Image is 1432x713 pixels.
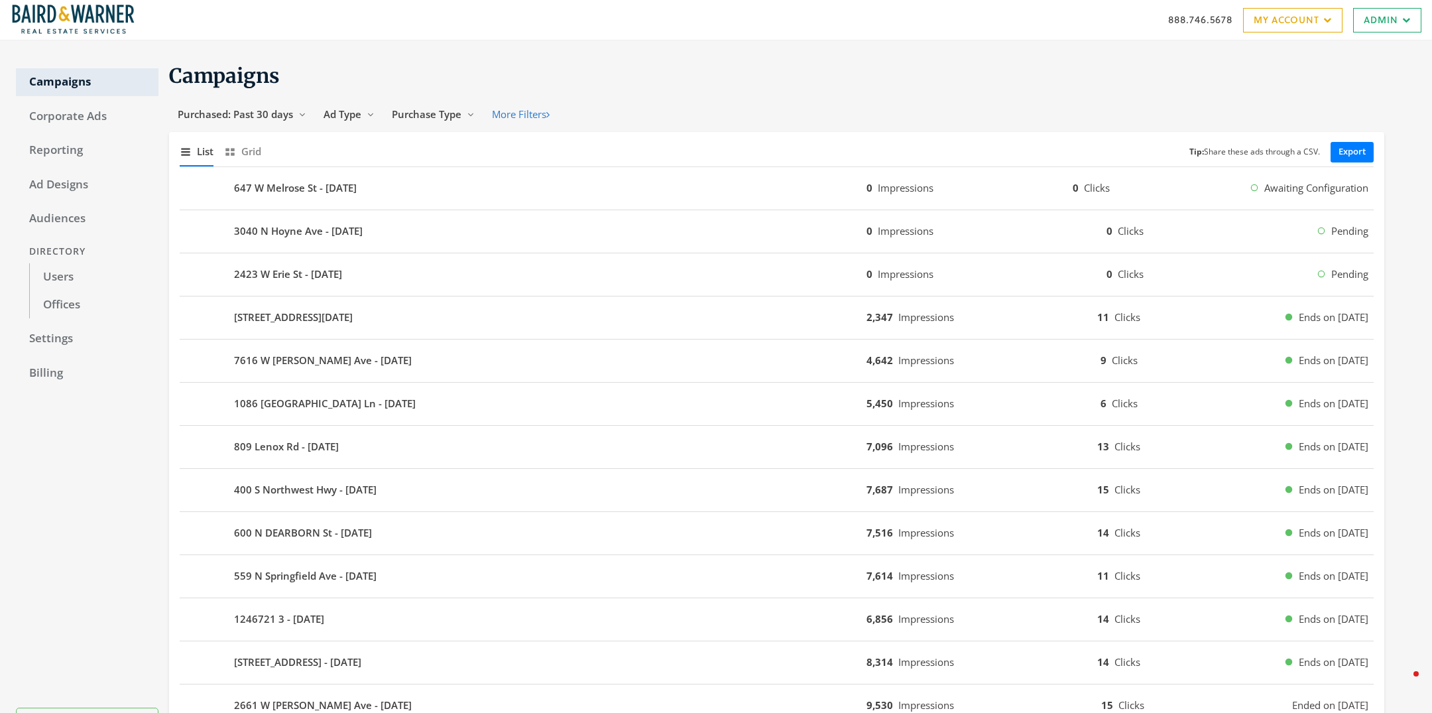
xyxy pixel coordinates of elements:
button: 600 N DEARBORN St - [DATE]7,516Impressions14ClicksEnds on [DATE] [180,517,1374,549]
span: Impressions [878,224,933,237]
span: Clicks [1114,483,1140,496]
span: Ended on [DATE] [1292,698,1368,713]
b: 7,687 [866,483,893,496]
button: More Filters [483,102,558,127]
a: Reporting [16,137,158,164]
span: Ends on [DATE] [1299,396,1368,411]
b: 1246721 3 - [DATE] [234,612,324,627]
b: 5,450 [866,397,893,410]
a: Export [1331,142,1374,162]
span: Pending [1331,224,1368,239]
small: Share these ads through a CSV. [1189,146,1320,159]
button: 1086 [GEOGRAPHIC_DATA] Ln - [DATE]5,450Impressions6ClicksEnds on [DATE] [180,388,1374,420]
span: Clicks [1118,698,1144,712]
span: Impressions [898,612,954,625]
span: Ends on [DATE] [1299,310,1368,325]
b: Tip: [1189,146,1204,157]
span: Ends on [DATE] [1299,525,1368,541]
div: Directory [16,239,158,264]
span: Clicks [1114,655,1140,669]
b: 7,096 [866,440,893,453]
button: 1246721 3 - [DATE]6,856Impressions14ClicksEnds on [DATE] [180,604,1374,635]
span: Ends on [DATE] [1299,353,1368,368]
span: Ends on [DATE] [1299,568,1368,584]
b: 400 S Northwest Hwy - [DATE] [234,482,377,497]
b: 4,642 [866,354,893,367]
span: Impressions [878,181,933,194]
span: Impressions [898,483,954,496]
b: 6 [1101,397,1106,410]
span: Clicks [1084,181,1110,194]
span: Purchased: Past 30 days [178,107,293,121]
span: Ends on [DATE] [1299,482,1368,497]
span: Impressions [898,440,954,453]
button: 400 S Northwest Hwy - [DATE]7,687Impressions15ClicksEnds on [DATE] [180,474,1374,506]
b: 9,530 [866,698,893,712]
b: 8,314 [866,655,893,669]
span: Impressions [898,698,954,712]
button: List [180,137,213,166]
b: 7,614 [866,569,893,582]
b: 2661 W [PERSON_NAME] Ave - [DATE] [234,698,412,713]
b: 6,856 [866,612,893,625]
b: 2,347 [866,310,893,324]
b: 600 N DEARBORN St - [DATE] [234,525,372,541]
span: Clicks [1114,569,1140,582]
span: Impressions [878,267,933,281]
button: 559 N Springfield Ave - [DATE]7,614Impressions11ClicksEnds on [DATE] [180,560,1374,592]
b: 15 [1097,483,1109,496]
button: [STREET_ADDRESS][DATE]2,347Impressions11ClicksEnds on [DATE] [180,302,1374,334]
b: 0 [1073,181,1079,194]
a: Corporate Ads [16,103,158,131]
button: Purchased: Past 30 days [169,102,315,127]
a: Ad Designs [16,171,158,199]
a: My Account [1243,8,1342,32]
b: 2423 W Erie St - [DATE] [234,267,342,282]
img: Adwerx [11,3,136,36]
span: Ends on [DATE] [1299,439,1368,454]
span: Impressions [898,310,954,324]
b: 14 [1097,612,1109,625]
span: Impressions [898,569,954,582]
a: Settings [16,325,158,353]
a: Campaigns [16,68,158,96]
b: 0 [1106,267,1112,281]
b: 559 N Springfield Ave - [DATE] [234,568,377,584]
span: Impressions [898,655,954,669]
button: Grid [224,137,261,166]
span: Clicks [1114,612,1140,625]
span: Impressions [898,526,954,539]
b: 15 [1101,698,1113,712]
span: Ends on [DATE] [1299,612,1368,627]
span: Purchase Type [392,107,461,121]
a: Audiences [16,205,158,233]
span: Ad Type [324,107,361,121]
button: 7616 W [PERSON_NAME] Ave - [DATE]4,642Impressions9ClicksEnds on [DATE] [180,345,1374,377]
b: 9 [1101,354,1106,367]
button: 647 W Melrose St - [DATE]0Impressions0ClicksAwaiting Configuration [180,172,1374,204]
button: Ad Type [315,102,383,127]
a: Users [29,263,158,291]
b: 647 W Melrose St - [DATE] [234,180,357,196]
b: 0 [866,267,872,281]
button: 809 Lenox Rd - [DATE]7,096Impressions13ClicksEnds on [DATE] [180,431,1374,463]
button: 2423 W Erie St - [DATE]0Impressions0ClicksPending [180,259,1374,291]
span: Clicks [1114,310,1140,324]
b: 7,516 [866,526,893,539]
a: Offices [29,291,158,319]
button: [STREET_ADDRESS] - [DATE]8,314Impressions14ClicksEnds on [DATE] [180,647,1374,679]
a: Billing [16,359,158,387]
span: Clicks [1118,224,1144,237]
b: [STREET_ADDRESS][DATE] [234,310,353,325]
span: Clicks [1118,267,1144,281]
b: 0 [1106,224,1112,237]
a: Admin [1353,8,1421,32]
b: 809 Lenox Rd - [DATE] [234,439,339,454]
b: [STREET_ADDRESS] - [DATE] [234,655,361,670]
span: Impressions [898,397,954,410]
span: Clicks [1114,440,1140,453]
span: Clicks [1112,354,1138,367]
span: Impressions [898,354,954,367]
b: 1086 [GEOGRAPHIC_DATA] Ln - [DATE] [234,396,416,411]
b: 14 [1097,526,1109,539]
